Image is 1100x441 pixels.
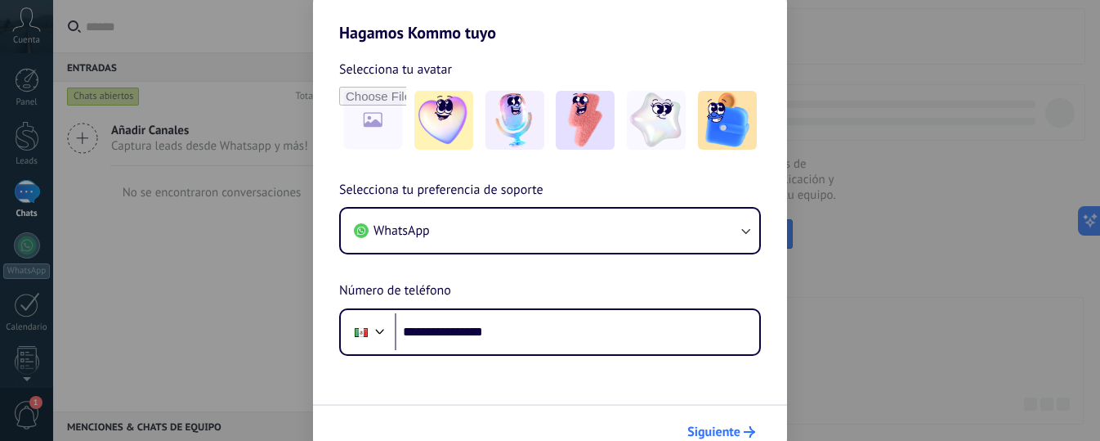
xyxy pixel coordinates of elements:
[627,91,686,150] img: -4.jpeg
[339,180,543,201] span: Selecciona tu preferencia de soporte
[687,426,740,438] span: Siguiente
[414,91,473,150] img: -1.jpeg
[339,281,451,302] span: Número de teléfono
[341,209,759,253] button: WhatsApp
[346,315,377,349] div: Mexico: + 52
[698,91,757,150] img: -5.jpeg
[556,91,615,150] img: -3.jpeg
[339,59,452,80] span: Selecciona tu avatar
[485,91,544,150] img: -2.jpeg
[373,223,430,239] span: WhatsApp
